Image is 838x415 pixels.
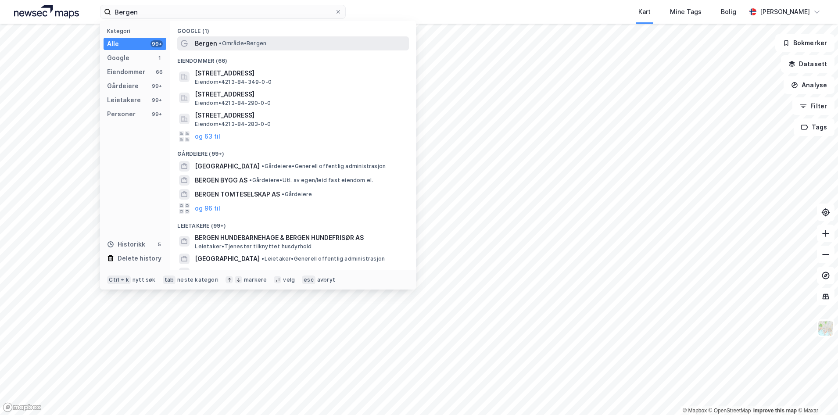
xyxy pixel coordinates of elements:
[709,408,751,414] a: OpenStreetMap
[150,111,163,118] div: 99+
[195,89,405,100] span: [STREET_ADDRESS]
[219,40,222,47] span: •
[195,121,271,128] span: Eiendom • 4213-84-283-0-0
[760,7,810,17] div: [PERSON_NAME]
[107,53,129,63] div: Google
[111,5,335,18] input: Søk på adresse, matrikkel, gårdeiere, leietakere eller personer
[195,233,405,243] span: BERGEN HUNDEBARNEHAGE & BERGEN HUNDEFRISØR AS
[792,97,834,115] button: Filter
[817,320,834,336] img: Z
[156,54,163,61] div: 1
[107,95,141,105] div: Leietakere
[156,241,163,248] div: 5
[244,276,267,283] div: markere
[107,81,139,91] div: Gårdeiere
[107,109,136,119] div: Personer
[170,215,416,231] div: Leietakere (99+)
[753,408,797,414] a: Improve this map
[195,268,256,278] span: BERGEN ENGINES AS
[195,189,280,200] span: BERGEN TOMTESELSKAP AS
[195,175,247,186] span: BERGEN BYGG AS
[721,7,736,17] div: Bolig
[249,177,373,184] span: Gårdeiere • Utl. av egen/leid fast eiendom el.
[150,97,163,104] div: 99+
[107,275,131,284] div: Ctrl + k
[249,177,252,183] span: •
[107,39,119,49] div: Alle
[261,163,386,170] span: Gårdeiere • Generell offentlig administrasjon
[150,82,163,89] div: 99+
[683,408,707,414] a: Mapbox
[107,239,145,250] div: Historikk
[107,28,166,34] div: Kategori
[282,191,284,197] span: •
[261,255,264,262] span: •
[282,191,312,198] span: Gårdeiere
[3,402,41,412] a: Mapbox homepage
[170,50,416,66] div: Eiendommer (66)
[781,55,834,73] button: Datasett
[163,275,176,284] div: tab
[14,5,79,18] img: logo.a4113a55bc3d86da70a041830d287a7e.svg
[177,276,218,283] div: neste kategori
[118,253,161,264] div: Delete history
[283,276,295,283] div: velg
[195,79,272,86] span: Eiendom • 4213-84-349-0-0
[170,21,416,36] div: Google (1)
[670,7,702,17] div: Mine Tags
[133,276,156,283] div: nytt søk
[261,255,385,262] span: Leietaker • Generell offentlig administrasjon
[195,68,405,79] span: [STREET_ADDRESS]
[195,110,405,121] span: [STREET_ADDRESS]
[794,373,838,415] iframe: Chat Widget
[195,203,220,214] button: og 96 til
[638,7,651,17] div: Kart
[195,38,217,49] span: Bergen
[195,254,260,264] span: [GEOGRAPHIC_DATA]
[150,40,163,47] div: 99+
[156,68,163,75] div: 66
[775,34,834,52] button: Bokmerker
[261,163,264,169] span: •
[170,143,416,159] div: Gårdeiere (99+)
[195,100,271,107] span: Eiendom • 4213-84-290-0-0
[794,118,834,136] button: Tags
[784,76,834,94] button: Analyse
[219,40,266,47] span: Område • Bergen
[195,243,312,250] span: Leietaker • Tjenester tilknyttet husdyrhold
[107,67,145,77] div: Eiendommer
[195,131,220,142] button: og 63 til
[302,275,315,284] div: esc
[317,276,335,283] div: avbryt
[195,161,260,172] span: [GEOGRAPHIC_DATA]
